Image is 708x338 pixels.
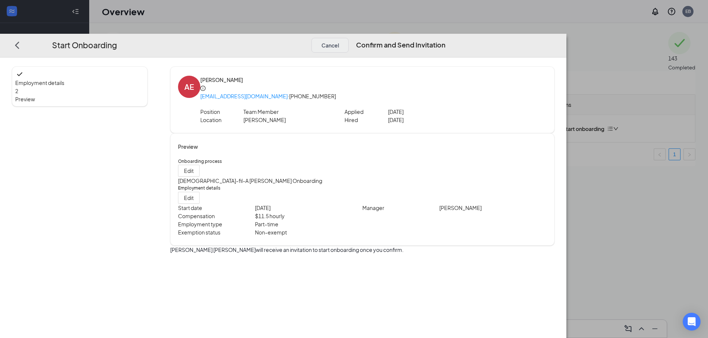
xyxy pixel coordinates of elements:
div: AE [184,82,194,92]
p: Part-time [255,220,362,228]
button: Edit [178,192,200,204]
p: $ 11.5 hourly [255,212,362,220]
p: Exemption status [178,228,255,236]
p: Applied [345,108,388,116]
p: [DATE] [255,204,362,212]
h5: Onboarding process [178,158,547,165]
p: · [PHONE_NUMBER] [200,92,547,100]
h4: Preview [178,142,547,151]
button: Edit [178,165,200,177]
p: [PERSON_NAME] [243,116,330,124]
span: [DEMOGRAPHIC_DATA]-fil-A [PERSON_NAME] Onboarding [178,177,322,184]
div: Open Intercom Messenger [683,313,701,331]
span: Edit [184,167,194,175]
p: Team Member [243,108,330,116]
p: [PERSON_NAME] [PERSON_NAME] will receive an invitation to start onboarding once you confirm. [170,246,555,254]
button: Cancel [311,38,349,53]
p: [PERSON_NAME] [439,204,547,212]
svg: Checkmark [15,70,24,79]
p: Non-exempt [255,228,362,236]
p: Compensation [178,212,255,220]
h3: Start Onboarding [52,39,117,51]
span: Employment details [15,79,144,87]
p: Manager [362,204,439,212]
span: Edit [184,194,194,202]
p: Position [200,108,244,116]
p: Start date [178,204,255,212]
span: 2 [15,88,18,94]
p: [DATE] [388,116,475,124]
a: [EMAIL_ADDRESS][DOMAIN_NAME] [200,93,288,99]
h5: Employment details [178,185,547,191]
p: [DATE] [388,108,475,116]
span: info-circle [200,86,206,91]
h4: [PERSON_NAME] [200,76,547,84]
p: Location [200,116,244,124]
p: Employment type [178,220,255,228]
p: Hired [345,116,388,124]
span: Preview [15,95,144,103]
button: Confirm and Send Invitation [356,38,446,53]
